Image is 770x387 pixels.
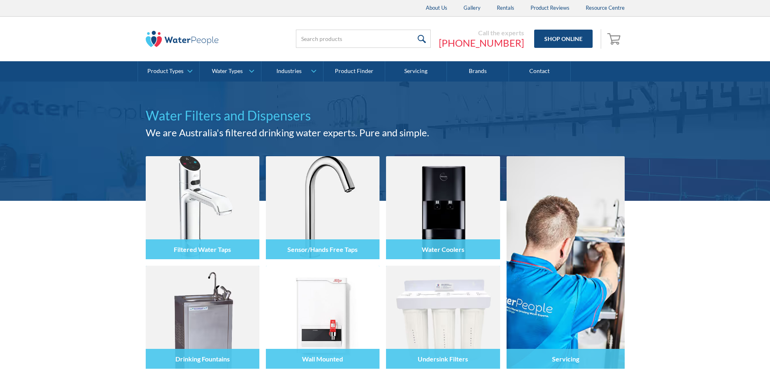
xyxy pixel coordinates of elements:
img: Undersink Filters [386,266,500,369]
h4: Drinking Fountains [175,355,230,363]
img: Wall Mounted [266,266,380,369]
img: shopping cart [607,32,623,45]
h4: Undersink Filters [418,355,468,363]
a: Brands [447,61,509,82]
a: Open empty cart [605,29,625,49]
a: Contact [509,61,571,82]
h4: Servicing [552,355,579,363]
input: Search products [296,30,431,48]
a: [PHONE_NUMBER] [439,37,524,49]
h4: Wall Mounted [302,355,343,363]
h4: Sensor/Hands Free Taps [287,245,358,253]
a: Product Types [138,61,199,82]
div: Call the experts [439,29,524,37]
a: Water Types [200,61,261,82]
h4: Water Coolers [422,245,464,253]
img: Water Coolers [386,156,500,259]
div: Product Types [147,68,183,75]
img: Sensor/Hands Free Taps [266,156,380,259]
img: Filtered Water Taps [146,156,259,259]
h4: Filtered Water Taps [174,245,231,253]
img: The Water People [146,31,219,47]
div: Industries [276,68,302,75]
img: Drinking Fountains [146,266,259,369]
a: Shop Online [534,30,593,48]
a: Servicing [507,156,625,369]
div: Water Types [212,68,243,75]
a: Product Finder [324,61,385,82]
a: Servicing [385,61,447,82]
a: Industries [261,61,323,82]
